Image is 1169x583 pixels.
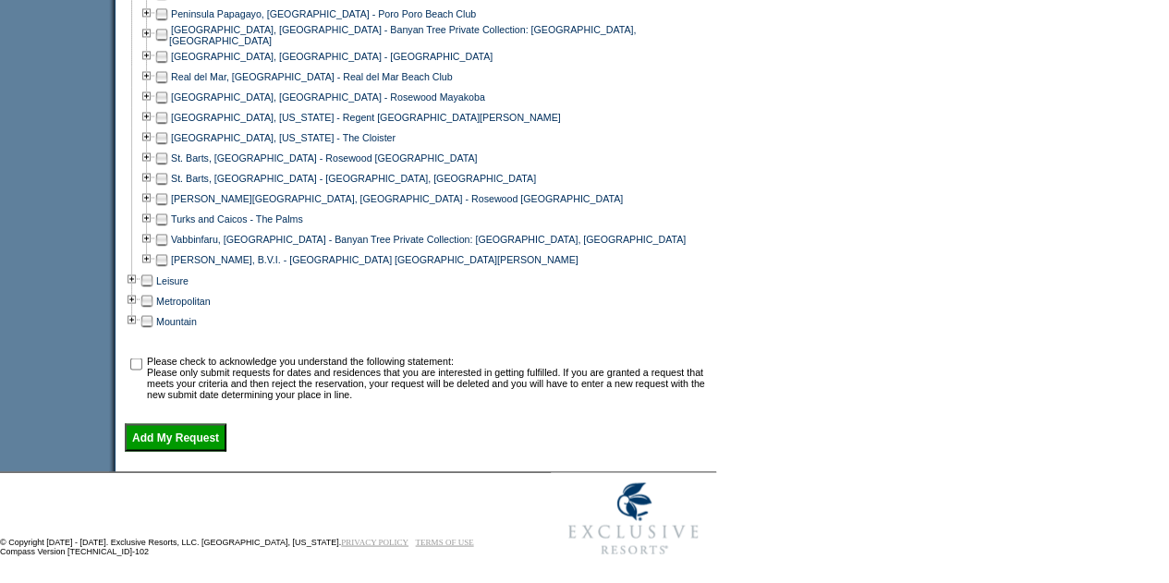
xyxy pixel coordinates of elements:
[171,112,561,123] a: [GEOGRAPHIC_DATA], [US_STATE] - Regent [GEOGRAPHIC_DATA][PERSON_NAME]
[156,295,211,306] a: Metropolitan
[171,8,476,19] a: Peninsula Papagayo, [GEOGRAPHIC_DATA] - Poro Poro Beach Club
[171,51,493,62] a: [GEOGRAPHIC_DATA], [GEOGRAPHIC_DATA] - [GEOGRAPHIC_DATA]
[156,315,197,326] a: Mountain
[171,234,686,245] a: Vabbinfaru, [GEOGRAPHIC_DATA] - Banyan Tree Private Collection: [GEOGRAPHIC_DATA], [GEOGRAPHIC_DATA]
[169,24,636,46] a: [GEOGRAPHIC_DATA], [GEOGRAPHIC_DATA] - Banyan Tree Private Collection: [GEOGRAPHIC_DATA], [GEOGRA...
[416,537,474,546] a: TERMS OF USE
[171,213,303,225] a: Turks and Caicos - The Palms
[171,173,536,184] a: St. Barts, [GEOGRAPHIC_DATA] - [GEOGRAPHIC_DATA], [GEOGRAPHIC_DATA]
[171,254,578,265] a: [PERSON_NAME], B.V.I. - [GEOGRAPHIC_DATA] [GEOGRAPHIC_DATA][PERSON_NAME]
[551,472,716,565] img: Exclusive Resorts
[341,537,408,546] a: PRIVACY POLICY
[171,152,477,164] a: St. Barts, [GEOGRAPHIC_DATA] - Rosewood [GEOGRAPHIC_DATA]
[171,132,396,143] a: [GEOGRAPHIC_DATA], [US_STATE] - The Cloister
[125,423,226,451] input: Add My Request
[147,355,710,399] td: Please check to acknowledge you understand the following statement: Please only submit requests f...
[171,193,623,204] a: [PERSON_NAME][GEOGRAPHIC_DATA], [GEOGRAPHIC_DATA] - Rosewood [GEOGRAPHIC_DATA]
[171,71,453,82] a: Real del Mar, [GEOGRAPHIC_DATA] - Real del Mar Beach Club
[156,274,189,285] a: Leisure
[171,91,485,103] a: [GEOGRAPHIC_DATA], [GEOGRAPHIC_DATA] - Rosewood Mayakoba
